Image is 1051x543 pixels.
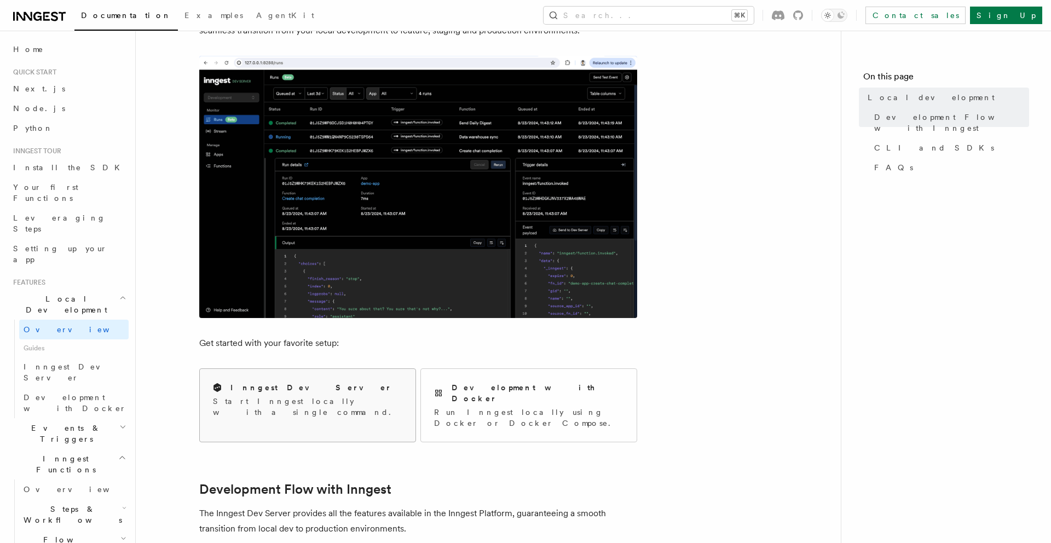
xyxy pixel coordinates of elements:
a: Overview [19,320,129,339]
h2: Inngest Dev Server [230,382,392,393]
a: Development with DockerRun Inngest locally using Docker or Docker Compose. [420,368,637,442]
span: Overview [24,325,136,334]
button: Search...⌘K [544,7,754,24]
span: Local Development [9,293,119,315]
p: Get started with your favorite setup: [199,336,637,351]
h4: On this page [863,70,1029,88]
button: Inngest Functions [9,449,129,480]
span: Features [9,278,45,287]
a: FAQs [870,158,1029,177]
a: Development Flow with Inngest [870,107,1029,138]
span: Inngest Functions [9,453,118,475]
a: AgentKit [250,3,321,30]
span: Guides [19,339,129,357]
span: Inngest Dev Server [24,362,117,382]
a: Development with Docker [19,388,129,418]
img: The Inngest Dev Server on the Functions page [199,56,637,318]
h2: Development with Docker [452,382,623,404]
span: FAQs [874,162,913,173]
a: Contact sales [865,7,966,24]
a: Setting up your app [9,239,129,269]
span: Leveraging Steps [13,213,106,233]
a: Inngest Dev ServerStart Inngest locally with a single command. [199,368,416,442]
a: Documentation [74,3,178,31]
a: Your first Functions [9,177,129,208]
span: Your first Functions [13,183,78,203]
div: Local Development [9,320,129,418]
span: Next.js [13,84,65,93]
a: CLI and SDKs [870,138,1029,158]
span: Examples [184,11,243,20]
button: Events & Triggers [9,418,129,449]
p: The Inngest Dev Server provides all the features available in the Inngest Platform, guaranteeing ... [199,506,637,536]
span: Development Flow with Inngest [874,112,1029,134]
a: Examples [178,3,250,30]
a: Next.js [9,79,129,99]
span: AgentKit [256,11,314,20]
a: Development Flow with Inngest [199,482,391,497]
span: Python [13,124,53,132]
span: Steps & Workflows [19,504,122,525]
span: Quick start [9,68,56,77]
a: Local development [863,88,1029,107]
span: Install the SDK [13,163,126,172]
span: Local development [868,92,995,103]
span: Development with Docker [24,393,126,413]
a: Leveraging Steps [9,208,129,239]
a: Install the SDK [9,158,129,177]
button: Steps & Workflows [19,499,129,530]
span: Documentation [81,11,171,20]
a: Inngest Dev Server [19,357,129,388]
p: Start Inngest locally with a single command. [213,396,402,418]
a: Python [9,118,129,138]
span: Home [13,44,44,55]
span: Overview [24,485,136,494]
span: Inngest tour [9,147,61,155]
a: Sign Up [970,7,1042,24]
button: Toggle dark mode [821,9,847,22]
button: Local Development [9,289,129,320]
span: Events & Triggers [9,423,119,444]
a: Home [9,39,129,59]
span: Node.js [13,104,65,113]
a: Overview [19,480,129,499]
a: Node.js [9,99,129,118]
p: Run Inngest locally using Docker or Docker Compose. [434,407,623,429]
span: CLI and SDKs [874,142,994,153]
kbd: ⌘K [732,10,747,21]
span: Setting up your app [13,244,107,264]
